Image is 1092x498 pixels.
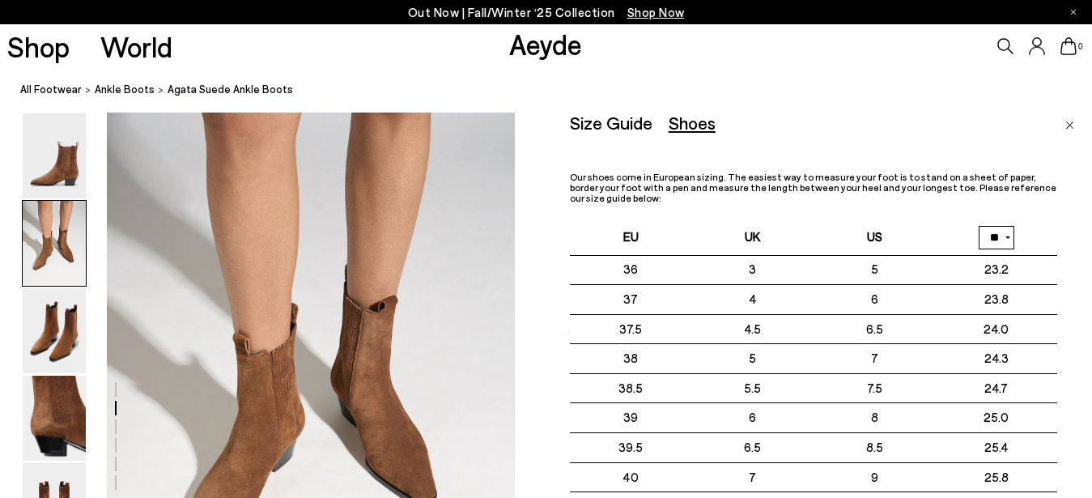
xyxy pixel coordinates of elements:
[570,314,692,344] td: 37.5
[1077,42,1085,51] span: 0
[570,432,692,462] td: 39.5
[95,83,155,96] span: ankle boots
[691,432,814,462] td: 6.5
[691,285,814,315] td: 4
[814,432,936,462] td: 8.5
[691,373,814,403] td: 5.5
[691,462,814,492] td: 7
[935,285,1057,315] td: 23.8
[23,288,86,373] img: Agata Suede Ankle Boots - Image 3
[570,403,692,433] td: 39
[570,220,692,255] th: EU
[570,285,692,315] td: 37
[935,462,1057,492] td: 25.8
[168,81,293,98] span: Agata Suede Ankle Boots
[935,255,1057,285] td: 23.2
[509,27,582,61] a: Aeyde
[814,220,936,255] th: US
[814,344,936,374] td: 7
[23,113,86,198] img: Agata Suede Ankle Boots - Image 1
[691,344,814,374] td: 5
[570,255,692,285] td: 36
[1060,37,1077,55] a: 0
[669,113,716,133] div: Shoes
[691,255,814,285] td: 3
[1065,113,1074,132] a: Close
[814,403,936,433] td: 8
[814,314,936,344] td: 6.5
[570,344,692,374] td: 38
[23,376,86,461] img: Agata Suede Ankle Boots - Image 4
[814,373,936,403] td: 7.5
[935,432,1057,462] td: 25.4
[408,2,685,23] p: Out Now | Fall/Winter ‘25 Collection
[570,113,652,133] div: Size Guide
[570,462,692,492] td: 40
[20,68,1092,113] nav: breadcrumb
[691,220,814,255] th: UK
[570,172,1057,204] p: Our shoes come in European sizing. The easiest way to measure your foot is to stand on a sheet of...
[7,32,70,61] a: Shop
[691,314,814,344] td: 4.5
[814,285,936,315] td: 6
[570,373,692,403] td: 38.5
[20,81,82,98] a: All Footwear
[814,462,936,492] td: 9
[23,201,86,286] img: Agata Suede Ankle Boots - Image 2
[627,5,685,19] span: Navigate to /collections/new-in
[691,403,814,433] td: 6
[100,32,172,61] a: World
[935,373,1057,403] td: 24.7
[814,255,936,285] td: 5
[935,403,1057,433] td: 25.0
[935,344,1057,374] td: 24.3
[95,81,155,98] a: ankle boots
[935,314,1057,344] td: 24.0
